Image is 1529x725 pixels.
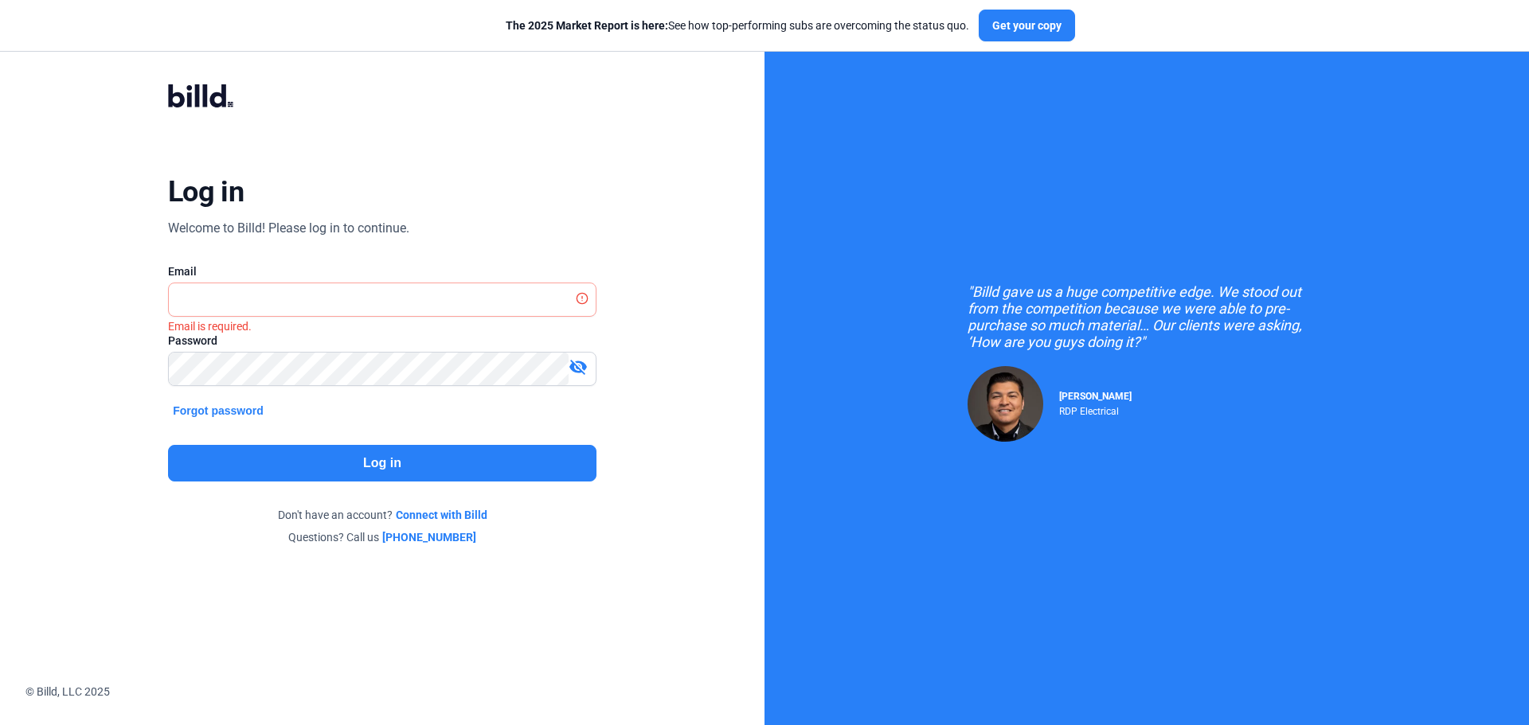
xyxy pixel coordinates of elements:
button: Get your copy [979,10,1075,41]
div: RDP Electrical [1059,402,1132,417]
a: [PHONE_NUMBER] [382,529,476,545]
mat-icon: visibility_off [569,357,588,376]
button: Log in [168,445,596,481]
a: Connect with Billd [396,507,487,523]
img: Raul Pacheco [968,366,1043,442]
div: Email [168,263,596,279]
i: Email is required. [168,320,252,333]
span: [PERSON_NAME] [1059,391,1132,402]
div: Password [168,333,596,349]
div: Welcome to Billd! Please log in to continue. [168,219,409,238]
span: The 2025 Market Report is here: [506,19,668,32]
div: See how top-performing subs are overcoming the status quo. [506,18,969,33]
div: Log in [168,174,244,209]
div: Don't have an account? [168,507,596,523]
button: Forgot password [168,402,268,419]
div: Questions? Call us [168,529,596,545]
div: "Billd gave us a huge competitive edge. We stood out from the competition because we were able to... [968,283,1326,350]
